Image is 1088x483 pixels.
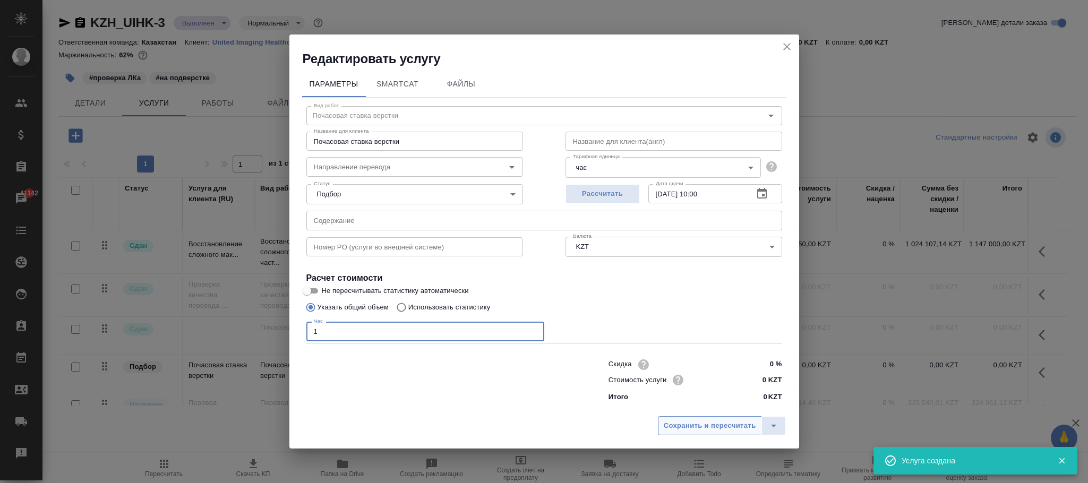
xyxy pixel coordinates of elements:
[779,39,795,55] button: close
[566,237,782,257] div: KZT
[504,160,519,175] button: Open
[763,392,767,402] p: 0
[566,184,640,204] button: Рассчитать
[571,188,634,200] span: Рассчитать
[573,242,593,251] button: KZT
[318,302,389,313] p: Указать общий объем
[306,272,782,284] h4: Расчет стоимости
[314,189,345,199] button: Подбор
[658,416,762,435] button: Сохранить и пересчитать
[742,372,782,387] input: ✎ Введи что-нибудь
[664,420,756,432] span: Сохранить и пересчитать
[408,302,491,313] p: Использовать статистику
[303,50,799,67] h2: Редактировать услугу
[609,392,628,402] p: Итого
[566,157,761,177] div: час
[436,77,487,91] span: Файлы
[742,357,782,372] input: ✎ Введи что-нибудь
[309,77,359,91] span: Параметры
[573,163,590,172] button: час
[1051,456,1073,465] button: Закрыть
[322,286,469,296] span: Не пересчитывать статистику автоматически
[609,359,632,369] p: Скидка
[768,392,782,402] p: KZT
[609,375,667,385] p: Стоимость услуги
[902,455,1042,466] div: Услуга создана
[306,184,523,204] div: Подбор
[372,77,423,91] span: SmartCat
[658,416,786,435] div: split button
